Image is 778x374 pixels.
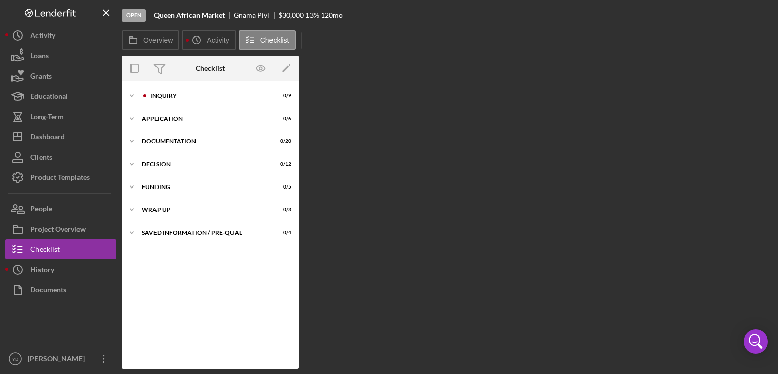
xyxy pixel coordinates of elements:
[25,349,91,371] div: [PERSON_NAME]
[122,9,146,22] div: Open
[30,25,55,48] div: Activity
[260,36,289,44] label: Checklist
[30,199,52,221] div: People
[5,349,116,369] button: YB[PERSON_NAME]
[5,259,116,280] button: History
[273,116,291,122] div: 0 / 6
[30,86,68,109] div: Educational
[154,11,225,19] b: Queen African Market
[142,138,266,144] div: Documentation
[273,93,291,99] div: 0 / 9
[273,230,291,236] div: 0 / 4
[142,230,266,236] div: Saved Information / Pre-Qual
[5,106,116,127] button: Long-Term
[142,161,266,167] div: Decision
[5,46,116,66] button: Loans
[122,30,179,50] button: Overview
[207,36,229,44] label: Activity
[30,259,54,282] div: History
[5,167,116,188] button: Product Templates
[5,66,116,86] button: Grants
[30,239,60,262] div: Checklist
[278,11,304,19] span: $30,000
[142,116,266,122] div: Application
[182,30,236,50] button: Activity
[30,127,65,149] div: Dashboard
[5,147,116,167] button: Clients
[5,127,116,147] button: Dashboard
[234,11,278,19] div: Gnama Pivi
[5,239,116,259] button: Checklist
[273,138,291,144] div: 0 / 20
[273,161,291,167] div: 0 / 12
[5,219,116,239] button: Project Overview
[150,93,266,99] div: Inquiry
[30,106,64,129] div: Long-Term
[5,280,116,300] button: Documents
[321,11,343,19] div: 120 mo
[143,36,173,44] label: Overview
[30,167,90,190] div: Product Templates
[142,207,266,213] div: Wrap up
[30,280,66,303] div: Documents
[305,11,319,19] div: 13 %
[30,219,86,242] div: Project Overview
[30,46,49,68] div: Loans
[239,30,296,50] button: Checklist
[196,64,225,72] div: Checklist
[273,207,291,213] div: 0 / 3
[5,199,116,219] button: People
[5,86,116,106] button: Educational
[744,329,768,354] div: Open Intercom Messenger
[5,25,116,46] button: Activity
[30,147,52,170] div: Clients
[12,356,19,362] text: YB
[273,184,291,190] div: 0 / 5
[30,66,52,89] div: Grants
[142,184,266,190] div: Funding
